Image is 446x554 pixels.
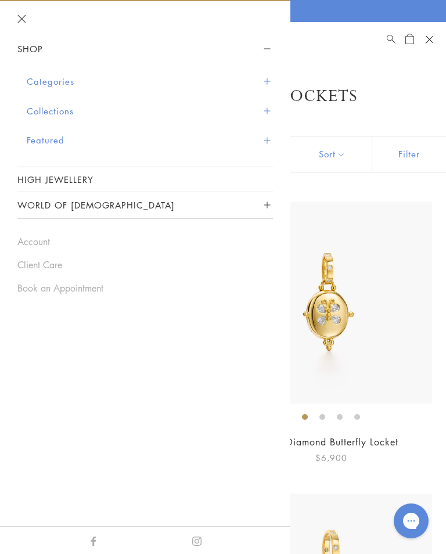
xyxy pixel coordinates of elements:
button: Shop [17,36,273,62]
button: Open navigation [420,31,438,48]
button: Categories [27,67,273,96]
button: Featured [27,125,273,155]
a: Search [387,33,395,46]
a: Account [17,235,273,248]
img: 18K Diamond Butterfly Locket [230,202,432,404]
a: Book an Appointment [17,282,273,294]
button: Close navigation [17,15,26,23]
a: Instagram [192,534,202,546]
span: $6,900 [315,451,347,465]
nav: Sidebar navigation [17,36,273,219]
button: Show sort by [293,136,372,172]
button: Show filters [372,136,446,172]
a: Facebook [89,534,98,546]
a: 18K Diamond Butterfly Locket [264,436,398,448]
a: Open Shopping Bag [405,33,414,46]
button: Collections [27,96,273,126]
a: Client Care [17,258,273,271]
button: World of [DEMOGRAPHIC_DATA] [17,192,273,218]
a: High Jewellery [17,167,273,192]
iframe: Gorgias live chat messenger [388,499,434,542]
